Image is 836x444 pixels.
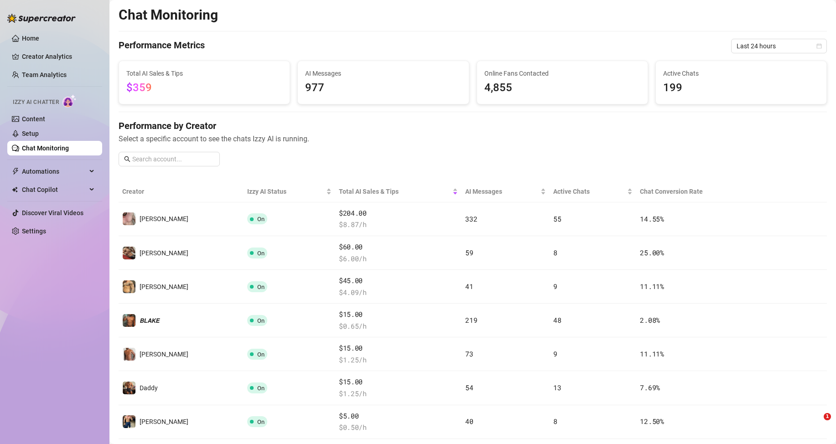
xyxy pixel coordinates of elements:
[640,349,664,358] span: 11.11 %
[335,181,462,202] th: Total AI Sales & Tips
[22,35,39,42] a: Home
[123,314,135,327] img: 𝘽𝙇𝘼𝙆𝙀
[119,119,827,132] h4: Performance by Creator
[22,145,69,152] a: Chat Monitoring
[462,181,549,202] th: AI Messages
[824,413,831,420] span: 1
[123,415,135,428] img: Paul
[257,418,265,425] span: On
[22,130,39,137] a: Setup
[465,186,538,196] span: AI Messages
[339,208,458,219] span: $204.00
[119,6,218,24] h2: Chat Monitoring
[663,79,819,97] span: 199
[140,283,188,290] span: [PERSON_NAME]
[140,249,188,257] span: [PERSON_NAME]
[123,247,135,259] img: Dylan
[257,284,265,290] span: On
[132,154,214,164] input: Search account...
[805,413,827,435] iframe: Intercom live chat
[7,14,76,23] img: logo-BBDzfeDw.svg
[247,186,324,196] span: Izzy AI Status
[13,98,59,107] span: Izzy AI Chatter
[553,417,557,426] span: 8
[339,355,458,366] span: $ 1.25 /h
[737,39,821,53] span: Last 24 hours
[22,227,46,235] a: Settings
[553,248,557,257] span: 8
[636,181,756,202] th: Chat Conversion Rate
[123,382,135,394] img: Daddy
[339,321,458,332] span: $ 0.65 /h
[126,68,282,78] span: Total AI Sales & Tips
[553,214,561,223] span: 55
[126,81,152,94] span: $359
[339,377,458,387] span: $15.00
[257,250,265,257] span: On
[140,215,188,222] span: [PERSON_NAME]
[257,216,265,222] span: On
[305,79,461,97] span: 977
[140,418,188,425] span: [PERSON_NAME]
[305,68,461,78] span: AI Messages
[553,315,561,325] span: 48
[339,343,458,354] span: $15.00
[12,168,19,175] span: thunderbolt
[22,49,95,64] a: Creator Analytics
[123,280,135,293] img: 𝙅𝙊𝙀
[553,186,626,196] span: Active Chats
[339,309,458,320] span: $15.00
[339,411,458,422] span: $5.00
[22,182,87,197] span: Chat Copilot
[553,349,557,358] span: 9
[640,315,660,325] span: 2.08 %
[550,181,637,202] th: Active Chats
[484,68,640,78] span: Online Fans Contacted
[123,348,135,361] img: Nathan
[640,417,664,426] span: 12.50 %
[339,253,458,264] span: $ 6.00 /h
[553,383,561,392] span: 13
[257,351,265,358] span: On
[640,282,664,291] span: 11.11 %
[339,388,458,399] span: $ 1.25 /h
[140,317,160,324] span: 𝘽𝙇𝘼𝙆𝙀
[62,94,77,108] img: AI Chatter
[22,71,67,78] a: Team Analytics
[123,212,135,225] img: Michael
[640,383,660,392] span: 7.69 %
[22,209,83,217] a: Discover Viral Videos
[22,115,45,123] a: Content
[339,287,458,298] span: $ 4.09 /h
[339,242,458,253] span: $60.00
[663,68,819,78] span: Active Chats
[465,282,473,291] span: 41
[124,156,130,162] span: search
[484,79,640,97] span: 4,855
[339,275,458,286] span: $45.00
[339,186,451,196] span: Total AI Sales & Tips
[465,315,477,325] span: 219
[119,133,827,145] span: Select a specific account to see the chats Izzy AI is running.
[257,385,265,392] span: On
[640,248,664,257] span: 25.00 %
[140,351,188,358] span: [PERSON_NAME]
[553,282,557,291] span: 9
[339,219,458,230] span: $ 8.87 /h
[12,186,18,193] img: Chat Copilot
[244,181,335,202] th: Izzy AI Status
[140,384,158,392] span: Daddy
[119,39,205,53] h4: Performance Metrics
[465,248,473,257] span: 59
[465,349,473,358] span: 73
[465,417,473,426] span: 40
[339,422,458,433] span: $ 0.50 /h
[22,164,87,179] span: Automations
[465,214,477,223] span: 332
[640,214,664,223] span: 14.55 %
[257,317,265,324] span: On
[119,181,244,202] th: Creator
[465,383,473,392] span: 54
[816,43,822,49] span: calendar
